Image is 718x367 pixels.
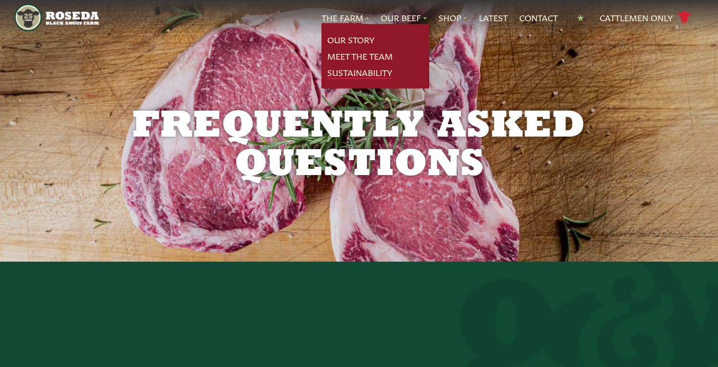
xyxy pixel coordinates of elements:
[327,66,392,79] a: Sustainability
[479,12,508,24] a: Latest
[438,12,467,24] a: Shop
[600,9,692,26] a: Cattlemen Only
[14,4,99,31] img: https://roseda.com/wp-content/uploads/2021/05/roseda-25-header.png
[113,108,605,185] h1: Frequently Asked Questions
[321,12,369,24] a: The Farm
[381,12,427,24] a: Our Beef
[519,12,558,24] a: Contact
[327,50,393,63] a: Meet The Team
[327,34,374,46] a: Our Story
